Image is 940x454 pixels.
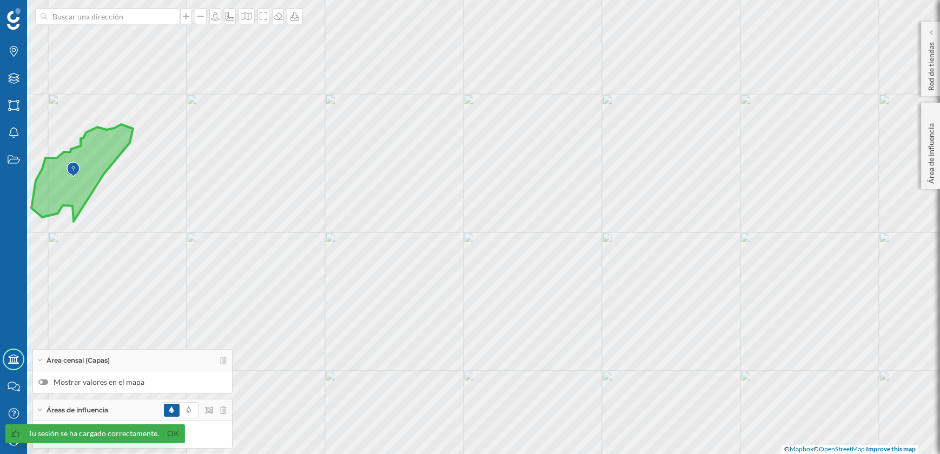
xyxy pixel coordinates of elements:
[165,428,182,440] a: Ok
[47,356,110,365] span: Área censal (Capas)
[7,8,21,30] img: Geoblink Logo
[29,428,160,439] div: Tu sesión se ha cargado correctamente.
[38,377,227,388] label: Mostrar valores en el mapa
[819,445,865,453] a: OpenStreetMap
[926,119,937,184] p: Área de influencia
[926,38,937,91] p: Red de tiendas
[866,445,916,453] a: Improve this map
[47,405,108,415] span: Áreas de influencia
[782,445,918,454] div: © ©
[790,445,813,453] a: Mapbox
[67,159,80,181] img: Marker
[22,8,60,17] span: Soporte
